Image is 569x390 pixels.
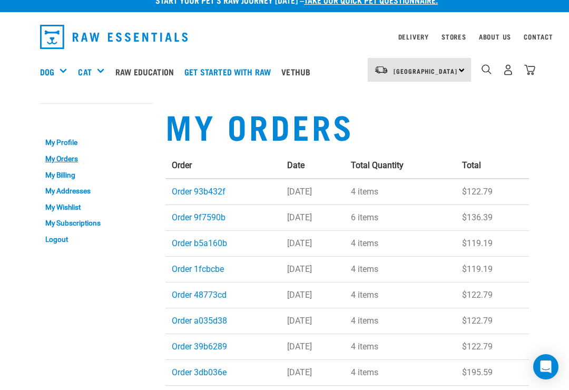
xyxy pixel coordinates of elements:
th: Total [456,153,529,179]
td: 6 items [345,204,456,230]
td: 4 items [345,282,456,308]
td: 4 items [345,256,456,282]
td: 4 items [345,308,456,334]
a: Order a035d38 [172,316,227,326]
th: Order [165,153,281,179]
td: [DATE] [281,359,345,385]
a: Logout [40,231,153,248]
td: [DATE] [281,204,345,230]
td: 4 items [345,334,456,359]
a: My Subscriptions [40,216,153,232]
span: [GEOGRAPHIC_DATA] [394,69,457,73]
a: Order 3db036e [172,367,227,377]
td: $122.79 [456,179,529,205]
td: $119.19 [456,256,529,282]
a: Dog [40,65,54,78]
a: Order 93b432f [172,187,225,197]
td: $122.79 [456,308,529,334]
td: [DATE] [281,282,345,308]
div: Open Intercom Messenger [533,354,558,379]
a: My Profile [40,135,153,151]
h1: My Orders [165,106,529,144]
a: Order b5a160b [172,238,227,248]
a: Order 1fcbcbe [172,264,224,274]
a: Stores [442,35,466,38]
a: My Addresses [40,183,153,199]
th: Date [281,153,345,179]
td: $119.19 [456,230,529,256]
nav: dropdown navigation [32,21,537,53]
a: Delivery [398,35,429,38]
a: Raw Education [113,51,182,93]
td: [DATE] [281,179,345,205]
img: Raw Essentials Logo [40,25,188,49]
td: 4 items [345,179,456,205]
a: Get started with Raw [182,51,279,93]
a: My Billing [40,167,153,183]
a: My Orders [40,151,153,167]
img: home-icon@2x.png [524,64,535,75]
td: 4 items [345,230,456,256]
td: [DATE] [281,308,345,334]
img: van-moving.png [374,65,388,75]
td: $122.79 [456,282,529,308]
td: [DATE] [281,256,345,282]
td: $195.59 [456,359,529,385]
td: $136.39 [456,204,529,230]
a: Order 48773cd [172,290,227,300]
a: Contact [524,35,553,38]
a: Order 39b6289 [172,342,227,352]
td: [DATE] [281,230,345,256]
a: My Account [40,114,91,119]
a: Cat [78,65,91,78]
td: [DATE] [281,334,345,359]
a: Vethub [279,51,318,93]
img: user.png [503,64,514,75]
td: $122.79 [456,334,529,359]
a: About Us [479,35,511,38]
td: 4 items [345,359,456,385]
a: My Wishlist [40,199,153,216]
th: Total Quantity [345,153,456,179]
img: home-icon-1@2x.png [482,64,492,74]
a: Order 9f7590b [172,212,225,222]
